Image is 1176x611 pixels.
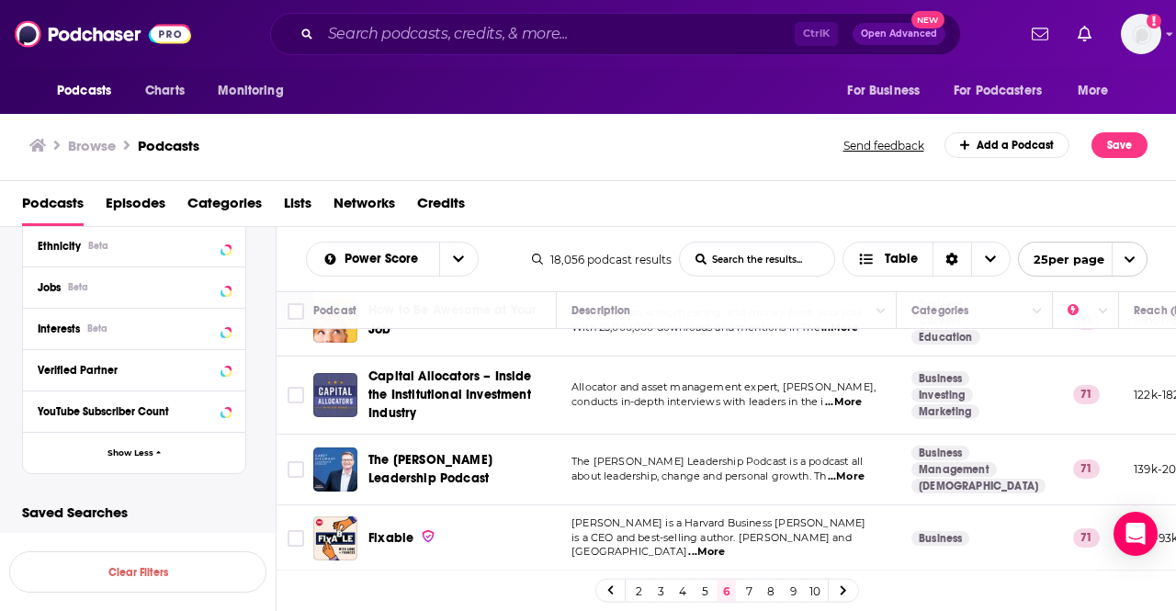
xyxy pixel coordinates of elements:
a: 3 [651,580,670,602]
span: Charts [145,78,185,104]
div: Verified Partner [38,364,215,377]
span: More [1078,78,1109,104]
span: Table [885,253,918,266]
div: Description [571,300,630,322]
div: YouTube Subscriber Count [38,405,215,418]
h1: Podcasts [138,137,199,154]
button: Column Actions [1026,300,1048,322]
a: Charts [133,74,196,108]
button: open menu [44,74,135,108]
button: Show Less [23,432,245,473]
p: 71 [1073,459,1100,478]
button: open menu [1065,74,1132,108]
button: Save [1091,132,1148,158]
button: open menu [205,74,307,108]
span: ...More [688,545,725,560]
a: 6 [718,580,736,602]
button: Column Actions [870,300,892,322]
p: 71 [1073,528,1100,547]
a: Business [911,371,969,386]
button: Open AdvancedNew [853,23,945,45]
a: Marketing [911,404,979,419]
span: Logged in as amooers [1121,14,1161,54]
p: 71 [1073,385,1100,403]
div: 18,056 podcast results [532,253,672,266]
a: Networks [334,188,395,226]
span: Monitoring [218,78,283,104]
span: Toggle select row [288,530,304,547]
div: Open Intercom Messenger [1114,512,1158,556]
span: Open Advanced [861,29,937,39]
button: open menu [1018,242,1148,277]
span: [PERSON_NAME] is a Harvard Business [PERSON_NAME] [571,516,865,529]
button: Send feedback [838,138,930,153]
span: Power Score [345,253,424,266]
a: Management [911,462,997,477]
a: Show notifications dropdown [1070,18,1099,50]
span: 25 per page [1019,245,1104,274]
a: Fixable [368,529,435,548]
div: Sort Direction [933,243,971,276]
span: Podcasts [22,188,84,226]
span: Episodes [106,188,165,226]
div: Podcast [313,300,356,322]
img: Capital Allocators – Inside the Institutional Investment Industry [313,373,357,417]
span: ...More [825,395,862,410]
a: 8 [762,580,780,602]
h2: Choose List sort [306,242,479,277]
span: Fixable [368,530,413,546]
span: Toggle select row [288,461,304,478]
span: With 25,000,000 downloads and mentions in The [571,321,820,334]
img: verified Badge [421,528,435,544]
img: The Carey Nieuwhof Leadership Podcast [313,447,357,492]
div: Beta [88,240,108,252]
button: Choose View [842,242,1011,277]
button: Show profile menu [1121,14,1161,54]
a: 10 [806,580,824,602]
a: Capital Allocators – Inside the Institutional Investment Industry [368,368,550,423]
a: The [PERSON_NAME] Leadership Podcast [368,451,550,488]
h3: Browse [68,137,116,154]
img: User Profile [1121,14,1161,54]
span: conducts in-depth interviews with leaders in the i [571,395,824,408]
button: Column Actions [1092,300,1114,322]
img: Fixable [313,516,357,560]
span: Jobs [38,281,61,294]
span: Ctrl K [795,22,838,46]
button: Clear Filters [9,551,266,593]
button: YouTube Subscriber Count [38,399,231,422]
a: Show notifications dropdown [1024,18,1056,50]
div: Beta [68,281,88,293]
a: Business [911,446,969,460]
a: 9 [784,580,802,602]
span: ...More [828,470,865,484]
a: Lists [284,188,311,226]
a: [DEMOGRAPHIC_DATA] [911,479,1046,493]
span: Allocator and asset management expert, [PERSON_NAME], [571,380,876,393]
a: Categories [187,188,262,226]
span: Interests [38,322,80,335]
span: For Podcasters [954,78,1042,104]
a: 7 [740,580,758,602]
svg: Add a profile image [1147,14,1161,28]
button: InterestsBeta [38,316,231,339]
p: Saved Searches [22,504,246,521]
a: Business [911,531,969,546]
span: Podcasts [57,78,111,104]
span: Ethnicity [38,240,81,253]
button: open menu [942,74,1069,108]
a: Education [911,330,980,345]
a: 5 [695,580,714,602]
span: The [PERSON_NAME] Leadership Podcast is a podcast all [571,455,863,468]
a: Add a Podcast [944,132,1070,158]
img: Podchaser - Follow, Share and Rate Podcasts [15,17,191,51]
a: Credits [417,188,465,226]
div: Categories [911,300,968,322]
